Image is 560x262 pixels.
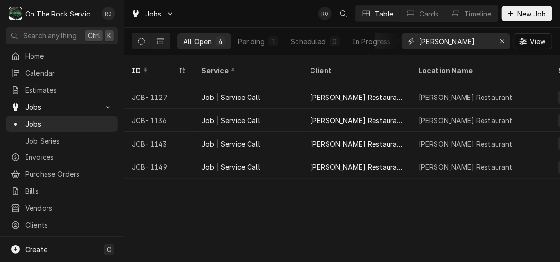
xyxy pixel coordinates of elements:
[310,65,401,76] div: Client
[6,149,118,165] a: Invoices
[9,7,22,20] div: On The Rock Services's Avatar
[6,234,118,250] a: Go to Pricebook
[25,152,113,162] span: Invoices
[6,27,118,44] button: Search anythingCtrlK
[23,31,77,41] span: Search anything
[6,116,118,132] a: Jobs
[25,102,98,112] span: Jobs
[107,245,111,255] span: C
[202,92,260,102] div: Job | Service Call
[6,82,118,98] a: Estimates
[102,7,115,20] div: Rich Ortega's Avatar
[25,203,113,213] span: Vendors
[336,6,351,21] button: Open search
[310,92,403,102] div: [PERSON_NAME] Restaurant
[6,200,118,216] a: Vendors
[310,162,403,172] div: [PERSON_NAME] Restaurant
[318,7,332,20] div: Rich Ortega's Avatar
[124,132,194,155] div: JOB-1143
[528,36,548,47] span: View
[6,65,118,81] a: Calendar
[270,36,276,47] div: 1
[515,9,548,19] span: New Job
[88,31,100,41] span: Ctrl
[332,36,338,47] div: 0
[375,9,394,19] div: Table
[127,6,178,22] a: Go to Jobs
[183,36,212,47] div: All Open
[502,6,552,21] button: New Job
[419,139,513,149] div: [PERSON_NAME] Restaurant
[202,65,293,76] div: Service
[25,68,113,78] span: Calendar
[124,85,194,109] div: JOB-1127
[145,9,162,19] span: Jobs
[310,139,403,149] div: [PERSON_NAME] Restaurant
[514,33,552,49] button: View
[25,246,47,254] span: Create
[9,7,22,20] div: O
[202,115,260,126] div: Job | Service Call
[6,48,118,64] a: Home
[218,36,223,47] div: 4
[419,115,513,126] div: [PERSON_NAME] Restaurant
[202,162,260,172] div: Job | Service Call
[6,217,118,233] a: Clients
[25,169,113,179] span: Purchase Orders
[25,51,113,61] span: Home
[124,155,194,179] div: JOB-1149
[102,7,115,20] div: RO
[6,99,118,115] a: Go to Jobs
[310,115,403,126] div: [PERSON_NAME] Restaurant
[124,109,194,132] div: JOB-1136
[25,136,113,146] span: Job Series
[107,31,111,41] span: K
[6,166,118,182] a: Purchase Orders
[318,7,332,20] div: RO
[25,9,96,19] div: On The Rock Services
[25,85,113,95] span: Estimates
[291,36,326,47] div: Scheduled
[420,9,439,19] div: Cards
[419,92,513,102] div: [PERSON_NAME] Restaurant
[25,186,113,196] span: Bills
[238,36,264,47] div: Pending
[397,36,403,47] div: 0
[132,65,176,76] div: ID
[202,139,260,149] div: Job | Service Call
[6,183,118,199] a: Bills
[419,33,492,49] input: Keyword search
[6,133,118,149] a: Job Series
[419,162,513,172] div: [PERSON_NAME] Restaurant
[25,220,113,230] span: Clients
[465,9,492,19] div: Timeline
[352,36,391,47] div: In Progress
[419,65,541,76] div: Location Name
[25,119,113,129] span: Jobs
[495,33,510,49] button: Erase input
